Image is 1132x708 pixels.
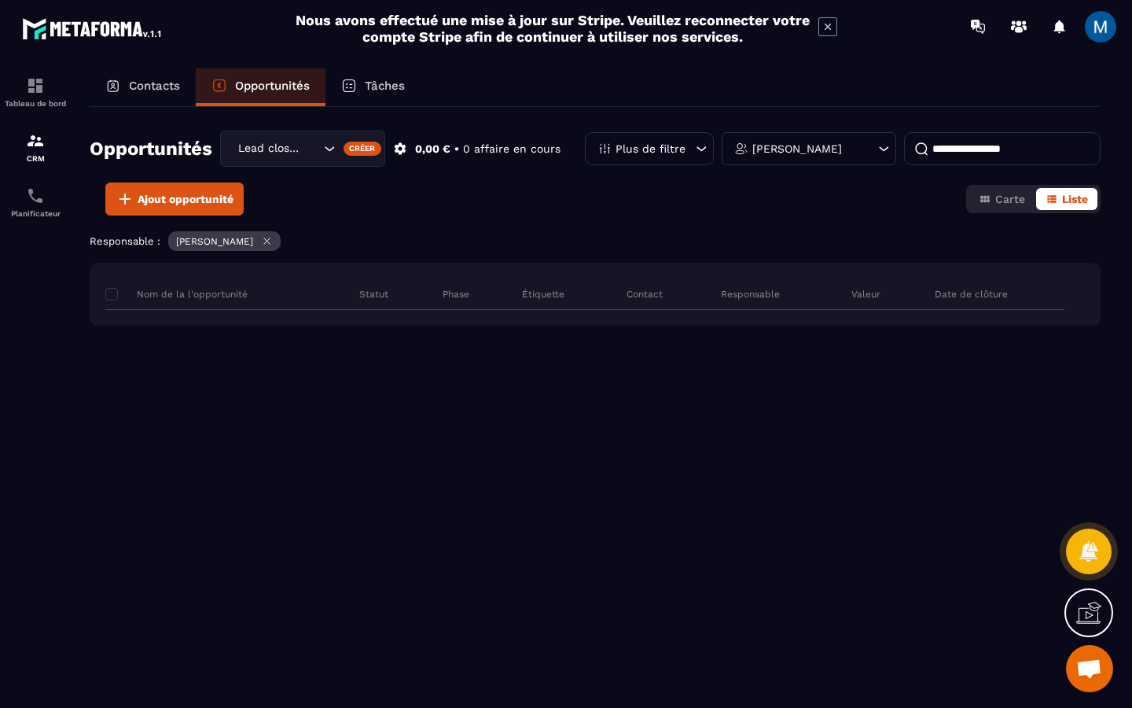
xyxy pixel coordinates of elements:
[463,142,560,157] p: 0 affaire en cours
[359,288,388,301] p: Statut
[105,183,244,216] button: Ajout opportunité
[325,68,421,106] a: Tâches
[4,99,67,108] p: Tableau de bord
[4,120,67,175] a: formationformationCRM
[129,79,180,93] p: Contacts
[365,79,405,93] p: Tâches
[295,12,810,45] h2: Nous avons effectué une mise à jour sur Stripe. Veuillez reconnecter votre compte Stripe afin de ...
[26,131,45,150] img: formation
[138,191,233,207] span: Ajout opportunité
[522,288,564,301] p: Étiquette
[4,209,67,218] p: Planificateur
[22,14,164,42] img: logo
[176,236,253,247] p: [PERSON_NAME]
[90,235,160,247] p: Responsable :
[235,79,310,93] p: Opportunités
[616,143,685,154] p: Plus de filtre
[415,142,450,157] p: 0,00 €
[105,288,248,301] p: Nom de la l'opportunité
[443,288,469,301] p: Phase
[90,68,196,106] a: Contacts
[721,288,780,301] p: Responsable
[1066,645,1113,692] div: Ouvrir le chat
[4,154,67,163] p: CRM
[220,131,385,167] div: Search for option
[454,142,459,157] p: •
[935,288,1008,301] p: Date de clôture
[196,68,325,106] a: Opportunités
[1062,193,1088,205] span: Liste
[627,288,663,301] p: Contact
[304,140,320,157] input: Search for option
[851,288,880,301] p: Valeur
[4,65,67,120] a: formationformationTableau de bord
[26,186,45,205] img: scheduler
[4,175,67,230] a: schedulerschedulerPlanificateur
[995,193,1025,205] span: Carte
[1036,188,1097,210] button: Liste
[344,142,382,156] div: Créer
[26,76,45,95] img: formation
[234,140,304,157] span: Lead closing
[969,188,1035,210] button: Carte
[752,143,842,154] p: [PERSON_NAME]
[90,133,212,164] h2: Opportunités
